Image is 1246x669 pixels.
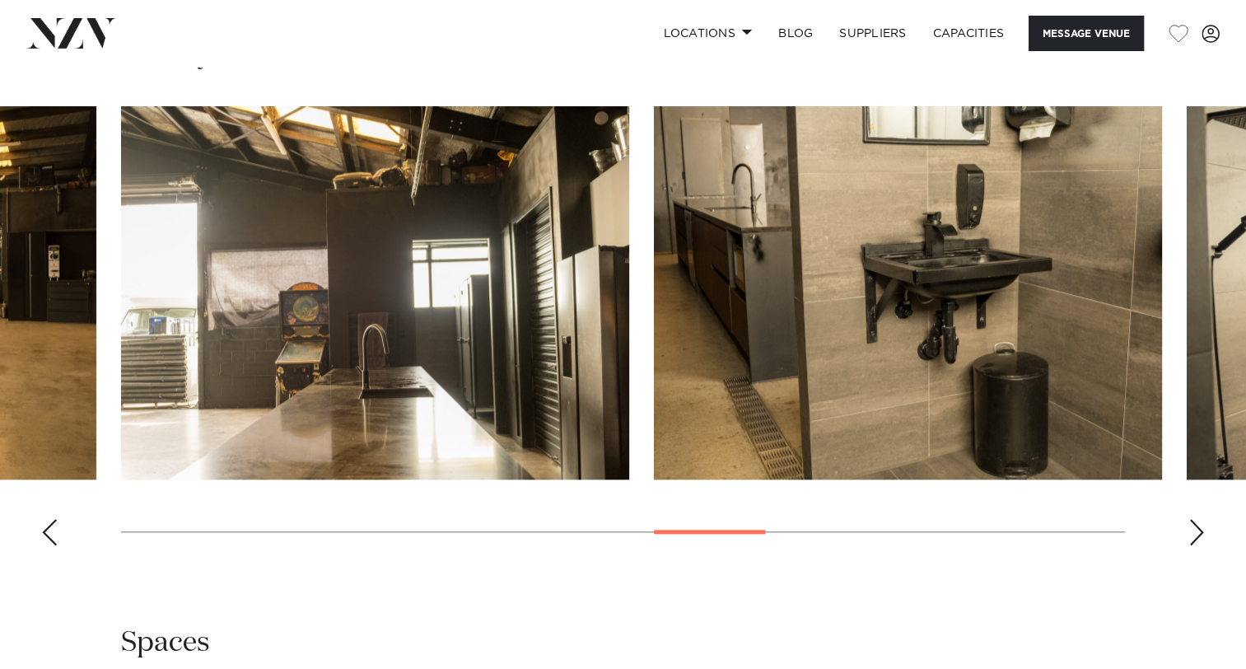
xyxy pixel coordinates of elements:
[1029,16,1144,51] button: Message Venue
[765,16,826,51] a: BLOG
[26,18,116,48] img: nzv-logo.png
[654,106,1162,480] swiper-slide: 11 / 17
[920,16,1018,51] a: Capacities
[826,16,919,51] a: SUPPLIERS
[121,625,210,662] h2: Spaces
[650,16,765,51] a: Locations
[121,106,629,480] swiper-slide: 10 / 17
